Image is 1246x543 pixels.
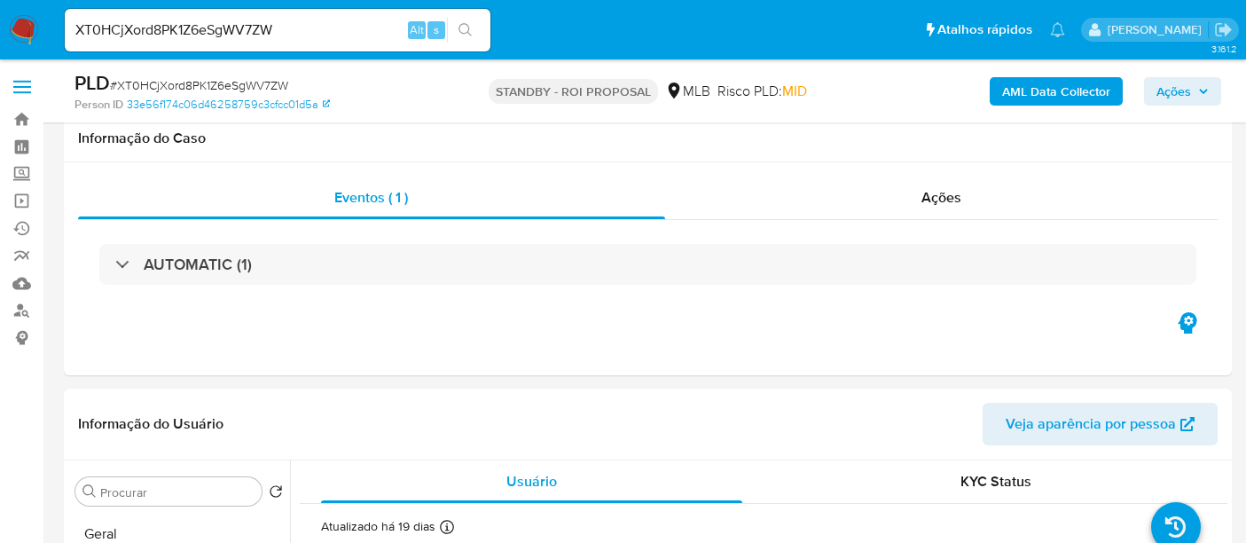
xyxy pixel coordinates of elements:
button: Ações [1144,77,1221,106]
span: KYC Status [960,471,1031,492]
h3: AUTOMATIC (1) [144,255,252,274]
p: Atualizado há 19 dias [321,518,435,535]
span: Usuário [506,471,557,492]
span: MID [782,81,807,101]
button: Retornar ao pedido padrão [269,484,283,504]
span: Alt [410,21,424,38]
div: AUTOMATIC (1) [99,244,1196,285]
span: Ações [1156,77,1191,106]
button: Veja aparência por pessoa [983,403,1218,445]
button: AML Data Collector [990,77,1123,106]
b: Person ID [74,97,123,113]
p: erico.trevizan@mercadopago.com.br [1108,21,1208,38]
span: Risco PLD: [717,82,807,101]
span: s [434,21,439,38]
span: Eventos ( 1 ) [334,187,408,208]
a: Sair [1214,20,1233,39]
h1: Informação do Usuário [78,415,223,433]
span: # XT0HCjXord8PK1Z6eSgWV7ZW [110,76,288,94]
span: Atalhos rápidos [937,20,1032,39]
h1: Informação do Caso [78,130,1218,147]
b: PLD [74,68,110,97]
span: Veja aparência por pessoa [1006,403,1176,445]
p: STANDBY - ROI PROPOSAL [489,79,658,104]
button: Procurar [82,484,97,499]
input: Procurar [100,484,255,500]
input: Pesquise usuários ou casos... [65,19,490,42]
a: 33e56f174c06d46258759c3cfcc01d5a [127,97,330,113]
button: search-icon [447,18,483,43]
b: AML Data Collector [1002,77,1110,106]
div: MLB [665,82,710,101]
a: Notificações [1050,22,1065,37]
span: Ações [921,187,961,208]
